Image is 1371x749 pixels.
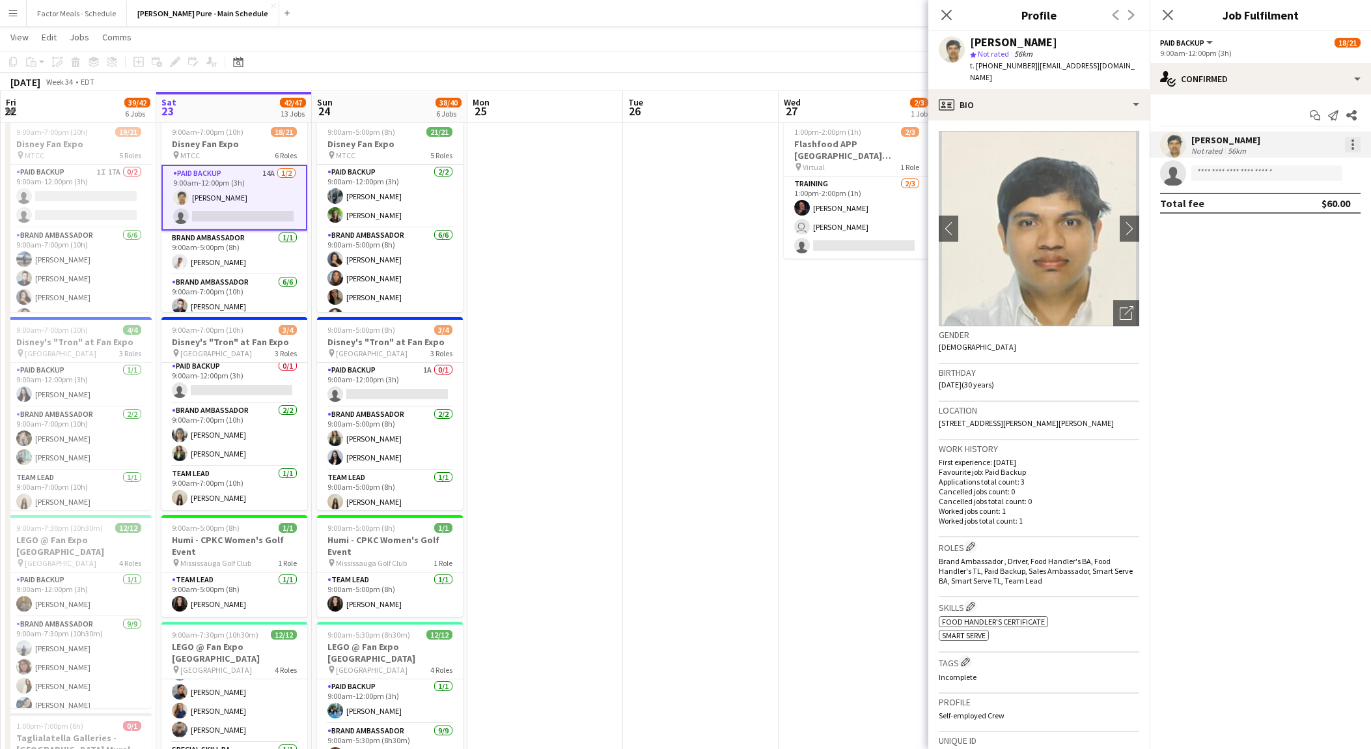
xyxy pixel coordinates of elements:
[434,558,452,568] span: 1 Role
[426,630,452,640] span: 12/12
[626,104,643,119] span: 26
[784,177,930,259] app-card-role: Training2/31:00pm-2:00pm (1h)[PERSON_NAME] [PERSON_NAME]
[1160,38,1215,48] button: Paid Backup
[64,29,94,46] a: Jobs
[1150,7,1371,23] h3: Job Fulfilment
[327,127,395,137] span: 9:00am-5:00pm (8h)
[942,617,1045,627] span: Food Handler's Certificate
[6,363,152,407] app-card-role: Paid Backup1/19:00am-12:00pm (3h)[PERSON_NAME]
[10,31,29,43] span: View
[317,515,463,617] app-job-card: 9:00am-5:00pm (8h)1/1Humi - CPKC Women's Golf Event Mississauga Golf Club1 RoleTeam Lead1/19:00am...
[275,150,297,160] span: 6 Roles
[1225,146,1249,156] div: 56km
[161,534,307,558] h3: Humi - CPKC Women's Golf Event
[939,477,1139,487] p: Applications total count: 3
[271,630,297,640] span: 12/12
[315,104,333,119] span: 24
[939,329,1139,341] h3: Gender
[161,231,307,275] app-card-role: Brand Ambassador1/19:00am-5:00pm (8h)[PERSON_NAME]
[1191,146,1225,156] div: Not rated
[928,89,1150,120] div: Bio
[6,165,152,228] app-card-role: Paid Backup1I17A0/29:00am-12:00pm (3h)
[939,457,1139,467] p: First experience: [DATE]
[317,470,463,515] app-card-role: Team Lead1/19:00am-5:00pm (8h)[PERSON_NAME]
[939,380,994,389] span: [DATE] (30 years)
[6,228,152,367] app-card-role: Brand Ambassador6/69:00am-7:00pm (10h)[PERSON_NAME][PERSON_NAME][PERSON_NAME][PERSON_NAME]
[180,348,252,358] span: [GEOGRAPHIC_DATA]
[317,572,463,617] app-card-role: Team Lead1/19:00am-5:00pm (8h)[PERSON_NAME]
[6,515,152,708] app-job-card: 9:00am-7:30pm (10h30m)12/12LEGO @ Fan Expo [GEOGRAPHIC_DATA] [GEOGRAPHIC_DATA]4 RolesPaid Backup1...
[628,96,643,108] span: Tue
[97,29,137,46] a: Comms
[161,336,307,348] h3: Disney's "Tron" at Fan Expo
[119,558,141,568] span: 4 Roles
[1012,49,1035,59] span: 56km
[161,466,307,511] app-card-role: Team Lead1/19:00am-7:00pm (10h)[PERSON_NAME]
[784,96,801,108] span: Wed
[939,487,1139,496] p: Cancelled jobs count: 0
[1335,38,1361,48] span: 18/21
[115,523,141,533] span: 12/12
[161,515,307,617] div: 9:00am-5:00pm (8h)1/1Humi - CPKC Women's Golf Event Mississauga Golf Club1 RoleTeam Lead1/19:00am...
[125,109,150,119] div: 6 Jobs
[4,104,16,119] span: 22
[317,363,463,407] app-card-role: Paid Backup1A0/19:00am-12:00pm (3h)
[27,1,127,26] button: Factor Meals - Schedule
[939,711,1139,720] p: Self-employed Crew
[161,317,307,510] app-job-card: 9:00am-7:00pm (10h)3/4Disney's "Tron" at Fan Expo [GEOGRAPHIC_DATA]3 RolesPaid Backup0/19:00am-12...
[159,104,176,119] span: 23
[1322,197,1350,210] div: $60.00
[6,534,152,558] h3: LEGO @ Fan Expo [GEOGRAPHIC_DATA]
[436,98,462,107] span: 38/40
[336,348,408,358] span: [GEOGRAPHIC_DATA]
[42,31,57,43] span: Edit
[471,104,490,119] span: 25
[939,540,1139,554] h3: Roles
[36,29,62,46] a: Edit
[161,119,307,312] div: 9:00am-7:00pm (10h)18/21Disney Fan Expo MTCC6 RolesPaid Backup14A1/29:00am-12:00pm (3h)[PERSON_NA...
[124,98,150,107] span: 39/42
[1113,300,1139,326] div: Open photos pop-in
[970,36,1057,48] div: [PERSON_NAME]
[901,127,919,137] span: 2/3
[939,600,1139,614] h3: Skills
[317,138,463,150] h3: Disney Fan Expo
[327,630,410,640] span: 9:00am-5:30pm (8h30m)
[6,96,16,108] span: Fri
[172,523,240,533] span: 9:00am-5:00pm (8h)
[102,31,132,43] span: Comms
[281,109,305,119] div: 13 Jobs
[803,162,825,172] span: Virtual
[271,127,297,137] span: 18/21
[70,31,89,43] span: Jobs
[317,119,463,312] div: 9:00am-5:00pm (8h)21/21Disney Fan Expo MTCC5 RolesPaid Backup2/29:00am-12:00pm (3h)[PERSON_NAME][...
[6,336,152,348] h3: Disney's "Tron" at Fan Expo
[25,558,96,568] span: [GEOGRAPHIC_DATA]
[119,150,141,160] span: 5 Roles
[317,641,463,664] h3: LEGO @ Fan Expo [GEOGRAPHIC_DATA]
[16,325,88,335] span: 9:00am-7:00pm (10h)
[161,138,307,150] h3: Disney Fan Expo
[939,404,1139,416] h3: Location
[279,325,297,335] span: 3/4
[928,7,1150,23] h3: Profile
[784,119,930,259] app-job-card: 1:00pm-2:00pm (1h)2/3Flashfood APP [GEOGRAPHIC_DATA] [GEOGRAPHIC_DATA], [GEOGRAPHIC_DATA] Trainin...
[900,162,919,172] span: 1 Role
[275,348,297,358] span: 3 Roles
[6,119,152,312] div: 9:00am-7:00pm (10h)19/21Disney Fan Expo MTCC5 RolesPaid Backup1I17A0/29:00am-12:00pm (3h) Brand A...
[784,138,930,162] h3: Flashfood APP [GEOGRAPHIC_DATA] [GEOGRAPHIC_DATA], [GEOGRAPHIC_DATA] Training
[327,325,395,335] span: 9:00am-5:00pm (8h)
[127,1,279,26] button: [PERSON_NAME] Pure - Main Schedule
[939,556,1133,586] span: Brand Ambassador , Driver, Food Handler's BA, Food Handler's TL, Paid Backup, Sales Ambassador, S...
[6,317,152,510] div: 9:00am-7:00pm (10h)4/4Disney's "Tron" at Fan Expo [GEOGRAPHIC_DATA]3 RolesPaid Backup1/19:00am-12...
[280,98,306,107] span: 42/47
[161,641,307,664] h3: LEGO @ Fan Expo [GEOGRAPHIC_DATA]
[317,96,333,108] span: Sun
[434,325,452,335] span: 3/4
[939,467,1139,477] p: Favourite job: Paid Backup
[16,523,103,533] span: 9:00am-7:30pm (10h30m)
[1160,48,1361,58] div: 9:00am-12:00pm (3h)
[119,348,141,358] span: 3 Roles
[16,721,83,731] span: 1:00pm-7:00pm (6h)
